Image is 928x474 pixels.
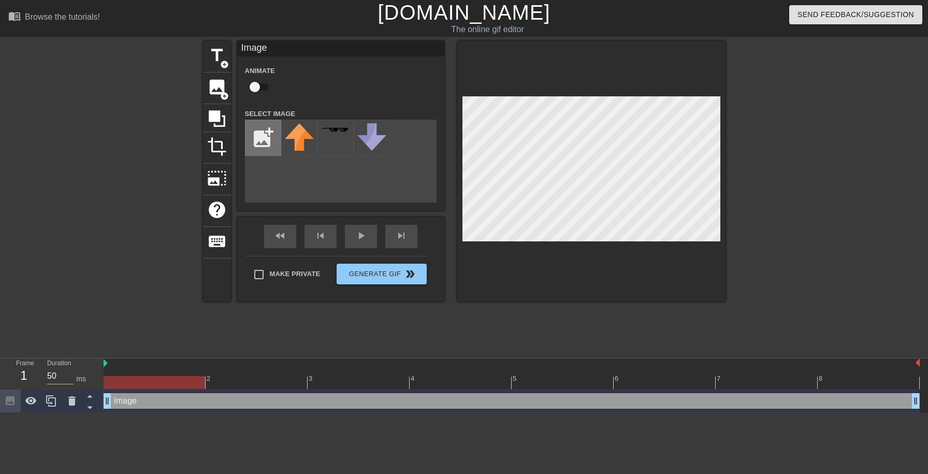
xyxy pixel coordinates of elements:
[237,41,444,56] div: Image
[395,229,408,242] span: skip_next
[102,396,112,406] span: drag_handle
[717,374,722,384] div: 7
[274,229,286,242] span: fast_rewind
[76,374,86,384] div: ms
[615,374,620,384] div: 6
[207,77,227,97] span: image
[207,137,227,156] span: crop
[220,92,229,100] span: add_circle
[916,358,920,367] img: bound-end.png
[25,12,100,21] div: Browse the tutorials!
[357,123,386,151] img: downvote.png
[8,10,100,26] a: Browse the tutorials!
[207,168,227,188] span: photo_size_select_large
[245,109,296,119] label: Select Image
[910,396,921,406] span: drag_handle
[8,358,39,389] div: Frame
[16,366,32,385] div: 1
[513,374,518,384] div: 5
[270,269,321,279] span: Make Private
[798,8,914,21] span: Send Feedback/Suggestion
[285,123,314,151] img: upvote.png
[207,232,227,251] span: keyboard
[355,229,367,242] span: play_arrow
[47,361,71,367] label: Duration
[314,229,327,242] span: skip_previous
[337,264,426,284] button: Generate Gif
[8,10,21,22] span: menu_book
[207,200,227,220] span: help
[378,1,550,24] a: [DOMAIN_NAME]
[220,60,229,69] span: add_circle
[314,23,660,36] div: The online gif editor
[341,268,422,280] span: Generate Gif
[404,268,416,280] span: double_arrow
[411,374,416,384] div: 4
[207,46,227,65] span: title
[321,127,350,133] img: deal-with-it.png
[819,374,824,384] div: 8
[789,5,922,24] button: Send Feedback/Suggestion
[207,374,212,384] div: 2
[245,66,275,76] label: Animate
[309,374,314,384] div: 3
